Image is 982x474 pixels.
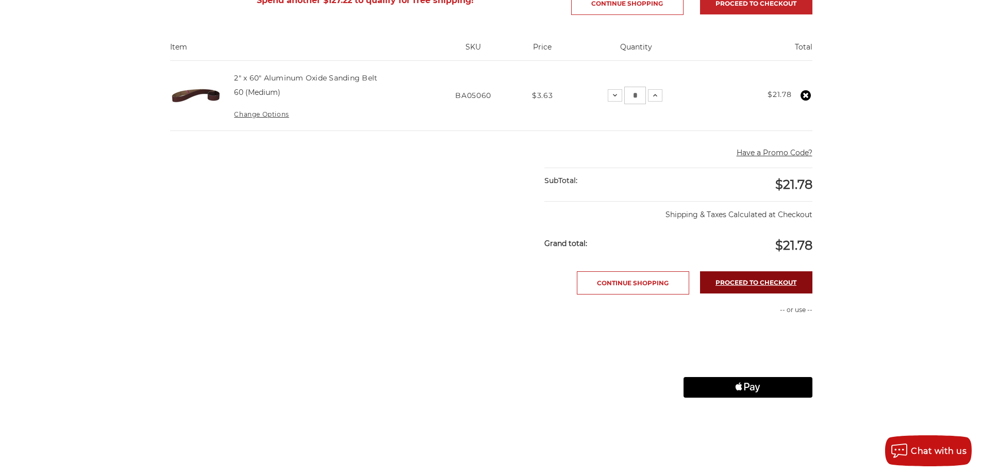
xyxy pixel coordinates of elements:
[684,305,812,315] p: -- or use --
[568,42,704,60] th: Quantity
[624,87,646,104] input: 2" x 60" Aluminum Oxide Sanding Belt Quantity:
[429,42,517,60] th: SKU
[684,325,812,346] iframe: PayPal-paypal
[737,148,812,158] button: Have a Promo Code?
[885,435,972,466] button: Chat with us
[911,446,967,456] span: Chat with us
[544,168,678,193] div: SubTotal:
[544,239,587,248] strong: Grand total:
[768,90,791,99] strong: $21.78
[775,238,812,253] span: $21.78
[684,351,812,372] iframe: PayPal-paylater
[532,91,553,100] span: $3.63
[700,271,812,293] a: Proceed to checkout
[170,42,430,60] th: Item
[234,73,377,83] a: 2" x 60" Aluminum Oxide Sanding Belt
[170,70,222,121] img: 2" x 60" Aluminum Oxide Pipe Sanding Belt
[577,271,689,295] a: Continue Shopping
[517,42,568,60] th: Price
[234,87,280,98] dd: 60 (Medium)
[455,91,491,100] span: BA05060
[234,110,289,118] a: Change Options
[775,177,812,192] span: $21.78
[544,201,812,220] p: Shipping & Taxes Calculated at Checkout
[704,42,812,60] th: Total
